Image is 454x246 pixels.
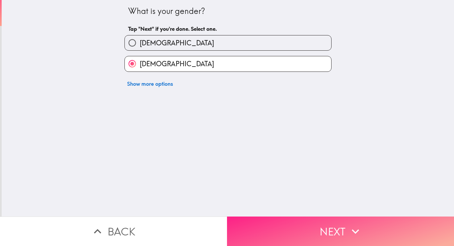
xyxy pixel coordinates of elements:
button: [DEMOGRAPHIC_DATA] [125,56,331,71]
button: Next [227,217,454,246]
button: Show more options [124,77,176,90]
span: [DEMOGRAPHIC_DATA] [140,38,214,48]
h6: Tap "Next" if you're done. Select one. [128,25,328,32]
div: What is your gender? [128,6,328,17]
button: [DEMOGRAPHIC_DATA] [125,35,331,50]
span: [DEMOGRAPHIC_DATA] [140,59,214,69]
